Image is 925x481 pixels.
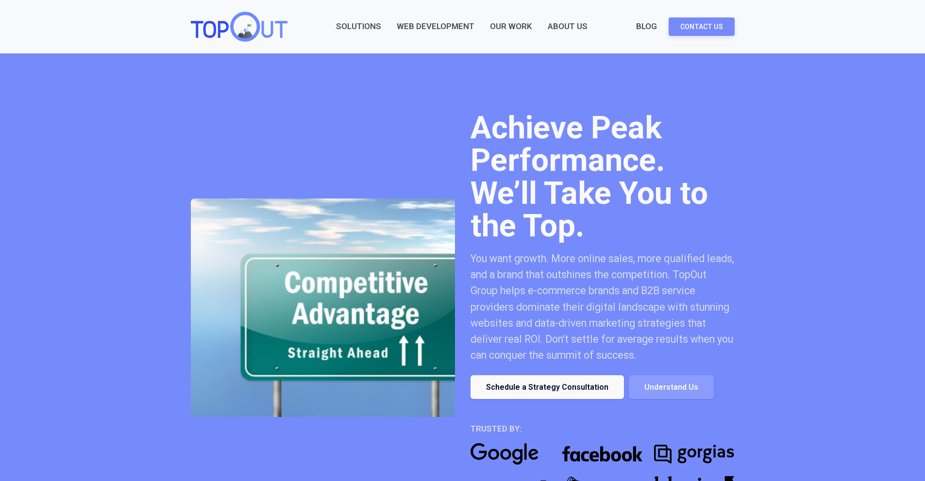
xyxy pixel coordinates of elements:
div: trusted by: [471,422,521,435]
div: You want growth. More online sales, more qualified leads, and a brand that outshines the competit... [471,250,735,364]
a: Our Work [490,20,532,33]
a: Contact Us [669,17,735,36]
a: Blog [636,20,657,33]
a: Understand Us [629,375,714,399]
a: Web Development [397,20,474,33]
a: Schedule a Strategy Consultation [471,375,624,399]
h1: Achieve Peak Performance. We’ll Take You to the Top. [471,112,735,243]
a: Solutions [336,20,381,33]
div: About Us [548,20,588,33]
img: TopOut makes your brand competitive [191,199,455,417]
